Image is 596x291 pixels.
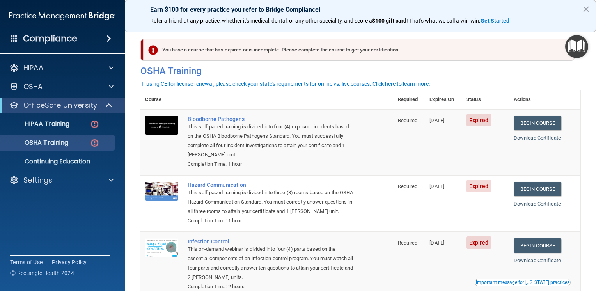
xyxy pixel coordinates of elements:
[188,245,354,282] div: This on-demand webinar is divided into four (4) parts based on the essential components of an inf...
[23,63,43,73] p: HIPAA
[466,236,491,249] span: Expired
[514,182,561,196] a: Begin Course
[582,3,590,15] button: Close
[188,216,354,225] div: Completion Time: 1 hour
[9,82,114,91] a: OSHA
[481,18,509,24] strong: Get Started
[476,280,569,285] div: Important message for [US_STATE] practices
[188,160,354,169] div: Completion Time: 1 hour
[9,176,114,185] a: Settings
[481,18,511,24] a: Get Started
[140,80,431,88] button: If using CE for license renewal, please check your state's requirements for online vs. live cours...
[5,120,69,128] p: HIPAA Training
[188,238,354,245] a: Infection Control
[9,63,114,73] a: HIPAA
[5,158,112,165] p: Continuing Education
[514,135,561,141] a: Download Certificate
[10,269,74,277] span: Ⓒ Rectangle Health 2024
[140,90,183,109] th: Course
[398,240,418,246] span: Required
[514,116,561,130] a: Begin Course
[148,45,158,55] img: exclamation-circle-solid-danger.72ef9ffc.png
[393,90,425,109] th: Required
[142,81,430,87] div: If using CE for license renewal, please check your state's requirements for online vs. live cours...
[9,8,115,24] img: PMB logo
[52,258,87,266] a: Privacy Policy
[429,117,444,123] span: [DATE]
[90,138,99,148] img: danger-circle.6113f641.png
[188,188,354,216] div: This self-paced training is divided into three (3) rooms based on the OSHA Hazard Communication S...
[150,6,571,13] p: Earn $100 for every practice you refer to Bridge Compliance!
[188,182,354,188] a: Hazard Communication
[9,101,113,110] a: OfficeSafe University
[188,116,354,122] a: Bloodborne Pathogens
[150,18,372,24] span: Refer a friend at any practice, whether it's medical, dental, or any other speciality, and score a
[425,90,461,109] th: Expires On
[406,18,481,24] span: ! That's what we call a win-win.
[5,139,68,147] p: OSHA Training
[90,119,99,129] img: danger-circle.6113f641.png
[514,238,561,253] a: Begin Course
[144,39,575,61] div: You have a course that has expired or is incomplete. Please complete the course to get your certi...
[23,82,43,91] p: OSHA
[514,201,561,207] a: Download Certificate
[461,90,509,109] th: Status
[398,117,418,123] span: Required
[466,114,491,126] span: Expired
[429,183,444,189] span: [DATE]
[565,35,588,58] button: Open Resource Center
[10,258,43,266] a: Terms of Use
[466,180,491,192] span: Expired
[509,90,580,109] th: Actions
[475,279,571,286] button: Read this if you are a dental practitioner in the state of CA
[23,176,52,185] p: Settings
[23,33,77,44] h4: Compliance
[398,183,418,189] span: Required
[188,122,354,160] div: This self-paced training is divided into four (4) exposure incidents based on the OSHA Bloodborne...
[429,240,444,246] span: [DATE]
[372,18,406,24] strong: $100 gift card
[514,257,561,263] a: Download Certificate
[140,66,580,76] h4: OSHA Training
[23,101,97,110] p: OfficeSafe University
